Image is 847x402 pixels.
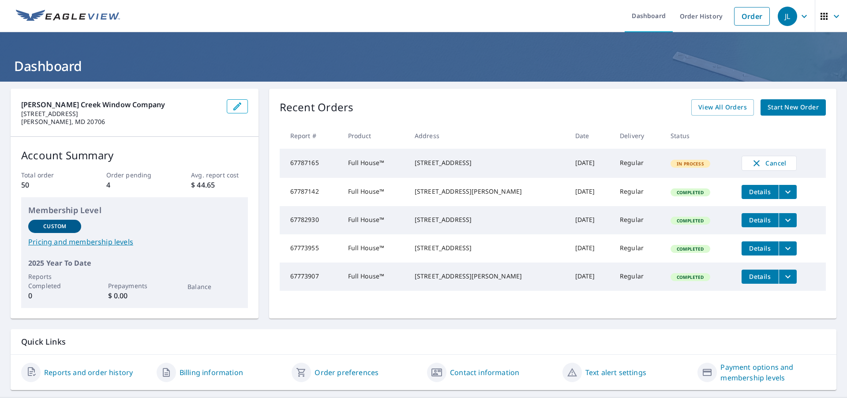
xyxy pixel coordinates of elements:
span: Details [747,272,773,281]
a: Order [734,7,770,26]
p: Balance [187,282,240,291]
p: Order pending [106,170,163,180]
span: Details [747,216,773,224]
td: [DATE] [568,149,613,178]
a: Reports and order history [44,367,133,378]
th: Report # [280,123,341,149]
p: Avg. report cost [191,170,247,180]
td: 67787142 [280,178,341,206]
span: View All Orders [698,102,747,113]
th: Product [341,123,408,149]
a: Payment options and membership levels [720,362,826,383]
p: 4 [106,180,163,190]
p: Total order [21,170,78,180]
td: Full House™ [341,149,408,178]
td: [DATE] [568,234,613,263]
img: EV Logo [16,10,120,23]
div: [STREET_ADDRESS][PERSON_NAME] [415,272,561,281]
div: JL [778,7,797,26]
td: Regular [613,149,663,178]
p: Prepayments [108,281,161,290]
a: Contact information [450,367,519,378]
a: View All Orders [691,99,754,116]
p: Reports Completed [28,272,81,290]
span: Details [747,244,773,252]
div: [STREET_ADDRESS] [415,158,561,167]
td: Full House™ [341,178,408,206]
td: Full House™ [341,263,408,291]
button: filesDropdownBtn-67773907 [779,270,797,284]
th: Status [663,123,734,149]
th: Delivery [613,123,663,149]
div: [STREET_ADDRESS] [415,244,561,252]
div: [STREET_ADDRESS][PERSON_NAME] [415,187,561,196]
td: [DATE] [568,206,613,234]
p: $ 44.65 [191,180,247,190]
button: detailsBtn-67773955 [742,241,779,255]
td: 67782930 [280,206,341,234]
p: 50 [21,180,78,190]
span: In Process [671,161,709,167]
td: [DATE] [568,263,613,291]
p: Quick Links [21,336,826,347]
span: Details [747,188,773,196]
th: Date [568,123,613,149]
p: Custom [43,222,66,230]
button: filesDropdownBtn-67782930 [779,213,797,227]
span: Completed [671,246,709,252]
span: Completed [671,189,709,195]
div: [STREET_ADDRESS] [415,215,561,224]
p: 2025 Year To Date [28,258,241,268]
button: detailsBtn-67773907 [742,270,779,284]
button: filesDropdownBtn-67787142 [779,185,797,199]
button: detailsBtn-67787142 [742,185,779,199]
th: Address [408,123,568,149]
td: Regular [613,263,663,291]
span: Start New Order [768,102,819,113]
p: [STREET_ADDRESS] [21,110,220,118]
p: 0 [28,290,81,301]
button: Cancel [742,156,797,171]
td: 67773907 [280,263,341,291]
p: Membership Level [28,204,241,216]
p: $ 0.00 [108,290,161,301]
button: filesDropdownBtn-67773955 [779,241,797,255]
p: [PERSON_NAME], MD 20706 [21,118,220,126]
td: Regular [613,206,663,234]
span: Completed [671,218,709,224]
p: [PERSON_NAME] Creek Window Company [21,99,220,110]
p: Recent Orders [280,99,354,116]
h1: Dashboard [11,57,836,75]
td: [DATE] [568,178,613,206]
p: Account Summary [21,147,248,163]
td: Regular [613,234,663,263]
td: 67773955 [280,234,341,263]
a: Billing information [180,367,243,378]
span: Completed [671,274,709,280]
td: Full House™ [341,206,408,234]
a: Start New Order [761,99,826,116]
td: 67787165 [280,149,341,178]
a: Order preferences [315,367,379,378]
a: Text alert settings [585,367,646,378]
a: Pricing and membership levels [28,237,241,247]
span: Cancel [751,158,787,169]
button: detailsBtn-67782930 [742,213,779,227]
td: Regular [613,178,663,206]
td: Full House™ [341,234,408,263]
